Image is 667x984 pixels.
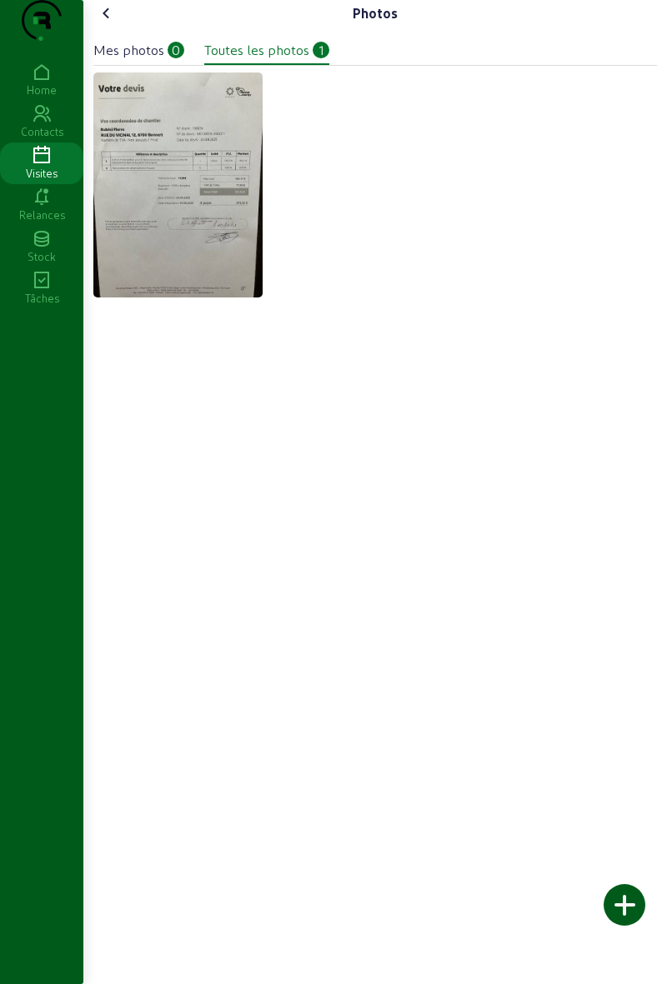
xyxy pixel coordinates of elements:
[313,42,329,58] div: 1
[93,72,263,297] img: 2025%2000_00_00_4050610b-7540-45f4-87ca-674ce428c4de.jpg
[93,40,164,60] div: Mes photos
[204,40,309,60] div: Toutes les photos
[168,42,184,58] div: 0
[353,3,398,23] div: Photos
